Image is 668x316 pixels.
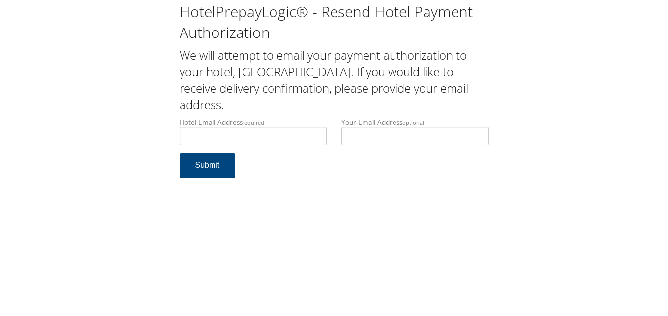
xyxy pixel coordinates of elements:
input: Your Email Addressoptional [341,127,489,145]
label: Your Email Address [341,117,489,145]
small: required [243,119,264,126]
h1: HotelPrepayLogic® - Resend Hotel Payment Authorization [180,1,489,43]
input: Hotel Email Addressrequired [180,127,327,145]
h2: We will attempt to email your payment authorization to your hotel, [GEOGRAPHIC_DATA]. If you woul... [180,47,489,113]
small: optional [402,119,424,126]
button: Submit [180,153,236,178]
label: Hotel Email Address [180,117,327,145]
